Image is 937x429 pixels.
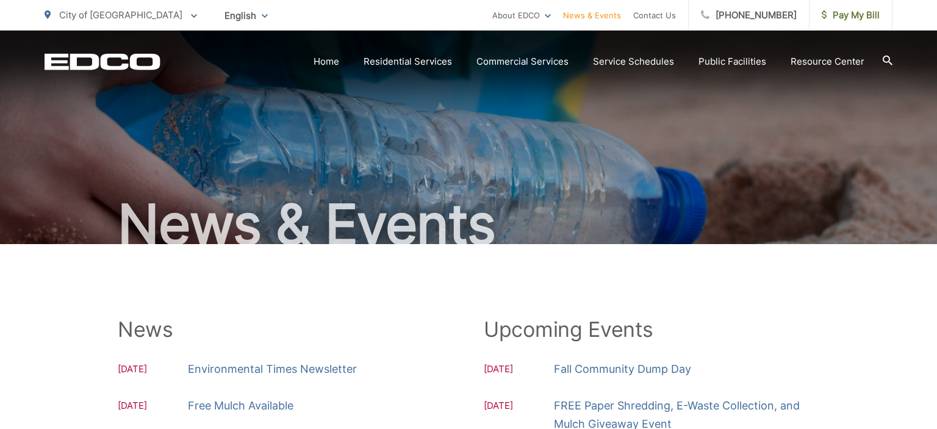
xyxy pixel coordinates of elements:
[791,54,864,69] a: Resource Center
[484,317,819,342] h2: Upcoming Events
[118,362,188,378] span: [DATE]
[476,54,569,69] a: Commercial Services
[45,53,160,70] a: EDCD logo. Return to the homepage.
[314,54,339,69] a: Home
[59,9,182,21] span: City of [GEOGRAPHIC_DATA]
[563,8,621,23] a: News & Events
[492,8,551,23] a: About EDCO
[593,54,674,69] a: Service Schedules
[484,362,554,378] span: [DATE]
[45,194,892,255] h1: News & Events
[698,54,766,69] a: Public Facilities
[215,5,277,26] span: English
[188,360,357,378] a: Environmental Times Newsletter
[188,397,293,415] a: Free Mulch Available
[118,398,188,415] span: [DATE]
[554,360,691,378] a: Fall Community Dump Day
[118,317,453,342] h2: News
[822,8,880,23] span: Pay My Bill
[633,8,676,23] a: Contact Us
[364,54,452,69] a: Residential Services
